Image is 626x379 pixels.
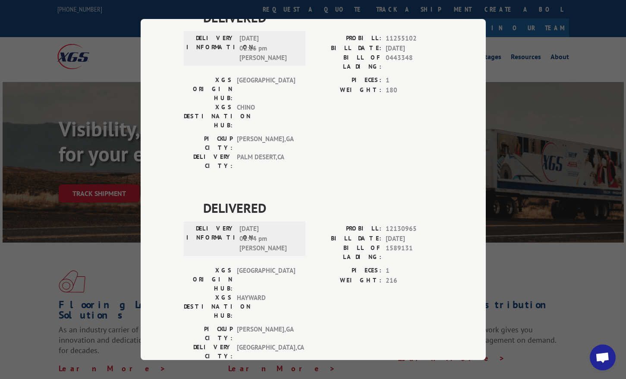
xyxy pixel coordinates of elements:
label: PICKUP CITY: [184,325,233,343]
label: WEIGHT: [313,275,381,285]
label: DELIVERY CITY: [184,343,233,361]
label: PIECES: [313,76,381,85]
label: DELIVERY CITY: [184,152,233,171]
span: DELIVERED [203,198,443,218]
label: PICKUP CITY: [184,134,233,152]
div: Open chat [590,344,616,370]
label: PIECES: [313,266,381,276]
span: 12130965 [386,224,443,234]
span: [DATE] [386,234,443,243]
span: CHINO [237,103,295,130]
label: BILL DATE: [313,234,381,243]
label: PROBILL: [313,224,381,234]
span: 1 [386,266,443,276]
span: 216 [386,275,443,285]
span: [PERSON_NAME] , GA [237,134,295,152]
label: XGS DESTINATION HUB: [184,103,233,130]
span: [GEOGRAPHIC_DATA] [237,266,295,293]
span: [PERSON_NAME] , GA [237,325,295,343]
label: DELIVERY INFORMATION: [186,34,235,63]
label: BILL OF LADING: [313,243,381,262]
span: 180 [386,85,443,95]
span: 11255102 [386,34,443,44]
label: XGS ORIGIN HUB: [184,76,233,103]
label: BILL OF LADING: [313,53,381,71]
span: [GEOGRAPHIC_DATA] [237,76,295,103]
label: XGS DESTINATION HUB: [184,293,233,320]
span: HAYWARD [237,293,295,320]
label: XGS ORIGIN HUB: [184,266,233,293]
span: PALM DESERT , CA [237,152,295,171]
span: 1589131 [386,243,443,262]
span: [DATE] [386,43,443,53]
label: PROBILL: [313,34,381,44]
label: BILL DATE: [313,43,381,53]
label: WEIGHT: [313,85,381,95]
span: 1 [386,76,443,85]
span: [DATE] 02:16 pm [PERSON_NAME] [239,34,298,63]
span: [GEOGRAPHIC_DATA] , CA [237,343,295,361]
span: 0443348 [386,53,443,71]
span: DELIVERED [203,8,443,27]
label: DELIVERY INFORMATION: [186,224,235,253]
span: [DATE] 01:44 pm [PERSON_NAME] [239,224,298,253]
